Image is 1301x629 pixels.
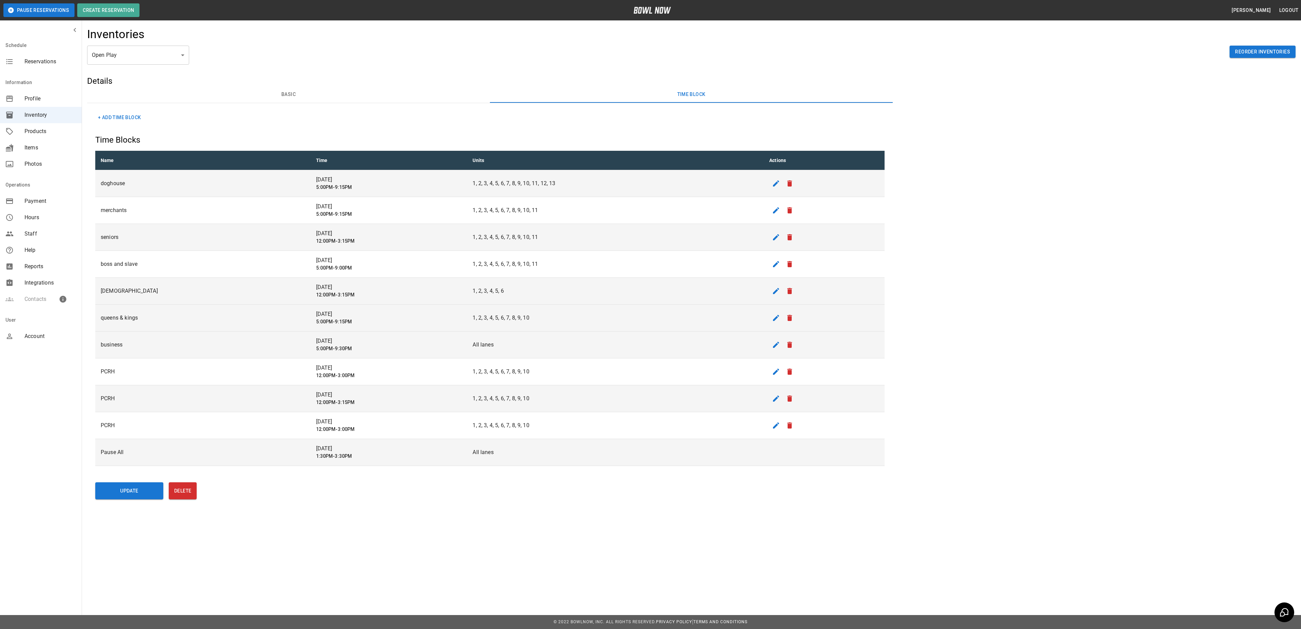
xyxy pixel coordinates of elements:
[316,399,462,406] h6: 12:00PM-3:15PM
[783,230,796,244] button: remove
[473,233,758,241] p: 1, 2, 3, 4, 5, 6, 7, 8, 9, 10, 11
[783,204,796,217] button: remove
[101,260,305,268] p: boss and slave
[467,151,764,170] th: Units
[101,394,305,403] p: PCRH
[316,229,462,238] p: [DATE]
[769,177,783,190] button: edit
[769,204,783,217] button: edit
[24,332,76,340] span: Account
[316,426,462,433] h6: 12:00PM-3:00PM
[316,283,462,291] p: [DATE]
[316,291,462,299] h6: 12:00PM-3:15PM
[316,203,462,211] p: [DATE]
[95,111,144,124] button: + Add Time Block
[24,160,76,168] span: Photos
[101,206,305,214] p: merchants
[101,314,305,322] p: queens & kings
[24,58,76,66] span: Reservations
[783,311,796,325] button: remove
[1230,46,1296,58] button: Reorder Inventories
[473,341,758,349] p: All lanes
[101,421,305,430] p: PCRH
[473,260,758,268] p: 1, 2, 3, 4, 5, 6, 7, 8, 9, 10, 11
[24,197,76,205] span: Payment
[473,394,758,403] p: 1, 2, 3, 4, 5, 6, 7, 8, 9, 10
[769,230,783,244] button: edit
[769,419,783,432] button: edit
[95,482,163,499] button: Update
[316,318,462,326] h6: 5:00PM-9:15PM
[316,211,462,218] h6: 5:00PM-9:15PM
[769,338,783,352] button: edit
[24,246,76,254] span: Help
[764,151,885,170] th: Actions
[633,7,671,14] img: logo
[656,619,692,624] a: Privacy Policy
[316,445,462,453] p: [DATE]
[316,184,462,191] h6: 5:00PM-9:15PM
[24,262,76,271] span: Reports
[3,3,75,17] button: Pause Reservations
[769,257,783,271] button: edit
[311,151,467,170] th: Time
[87,76,893,86] h5: Details
[783,392,796,405] button: remove
[316,256,462,264] p: [DATE]
[783,177,796,190] button: remove
[1229,4,1273,17] button: [PERSON_NAME]
[101,368,305,376] p: PCRH
[316,337,462,345] p: [DATE]
[101,233,305,241] p: seniors
[87,46,189,65] div: Open Play
[316,264,462,272] h6: 5:00PM-9:00PM
[101,341,305,349] p: business
[95,151,311,170] th: Name
[316,372,462,380] h6: 12:00PM-3:00PM
[473,421,758,430] p: 1, 2, 3, 4, 5, 6, 7, 8, 9, 10
[24,127,76,135] span: Products
[783,338,796,352] button: remove
[693,619,747,624] a: Terms and Conditions
[473,448,758,456] p: All lanes
[24,230,76,238] span: Staff
[316,176,462,184] p: [DATE]
[87,86,893,103] div: basic tabs example
[24,111,76,119] span: Inventory
[473,179,758,188] p: 1, 2, 3, 4, 5, 6, 7, 8, 9, 10, 11, 12, 13
[783,284,796,298] button: remove
[490,86,893,103] button: Time Block
[473,206,758,214] p: 1, 2, 3, 4, 5, 6, 7, 8, 9, 10, 11
[554,619,656,624] span: © 2022 BowlNow, Inc. All Rights Reserved.
[101,448,305,456] p: Pause All
[783,365,796,378] button: remove
[24,95,76,103] span: Profile
[783,257,796,271] button: remove
[316,364,462,372] p: [DATE]
[77,3,139,17] button: Create Reservation
[769,365,783,378] button: edit
[316,310,462,318] p: [DATE]
[316,391,462,399] p: [DATE]
[101,179,305,188] p: doghouse
[101,287,305,295] p: [DEMOGRAPHIC_DATA]
[95,134,885,145] h5: Time Blocks
[783,419,796,432] button: remove
[473,314,758,322] p: 1, 2, 3, 4, 5, 6, 7, 8, 9, 10
[1277,4,1301,17] button: Logout
[87,86,490,103] button: Basic
[316,453,462,460] h6: 1:30PM-3:30PM
[24,144,76,152] span: Items
[473,287,758,295] p: 1, 2, 3, 4, 5, 6
[769,284,783,298] button: edit
[316,418,462,426] p: [DATE]
[769,311,783,325] button: edit
[24,213,76,222] span: Hours
[95,151,885,466] table: sticky table
[87,27,145,42] h4: Inventories
[769,392,783,405] button: edit
[24,279,76,287] span: Integrations
[316,345,462,353] h6: 5:00PM-9:30PM
[316,238,462,245] h6: 12:00PM-3:15PM
[169,482,197,499] button: Delete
